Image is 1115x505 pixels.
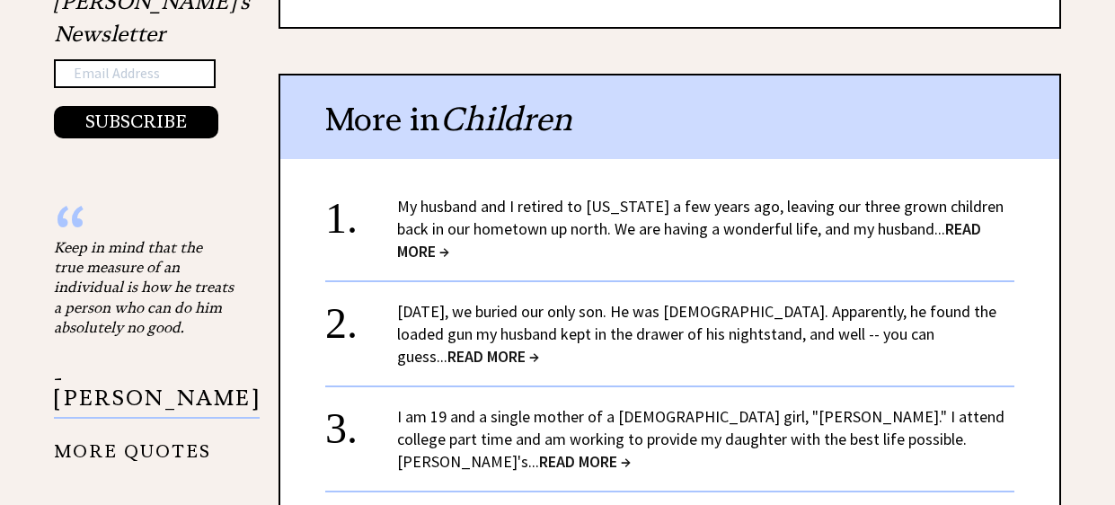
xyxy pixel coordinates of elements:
a: I am 19 and a single mother of a [DEMOGRAPHIC_DATA] girl, "[PERSON_NAME]." I attend college part ... [397,406,1004,472]
a: My husband and I retired to [US_STATE] a few years ago, leaving our three grown children back in ... [397,196,1004,261]
span: READ MORE → [397,218,981,261]
a: MORE QUOTES [54,427,211,462]
p: - [PERSON_NAME] [54,368,260,420]
div: 3. [325,405,397,439]
span: READ MORE → [447,346,539,367]
input: Email Address [54,59,216,88]
button: SUBSCRIBE [54,106,218,138]
div: Keep in mind that the true measure of an individual is how he treats a person who can do him abso... [54,237,234,338]
div: 2. [325,300,397,333]
div: 1. [325,195,397,228]
div: More in [280,75,1059,159]
div: “ [54,219,234,237]
span: READ MORE → [539,451,631,472]
span: Children [440,99,572,139]
a: [DATE], we buried our only son. He was [DEMOGRAPHIC_DATA]. Apparently, he found the loaded gun my... [397,301,996,367]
